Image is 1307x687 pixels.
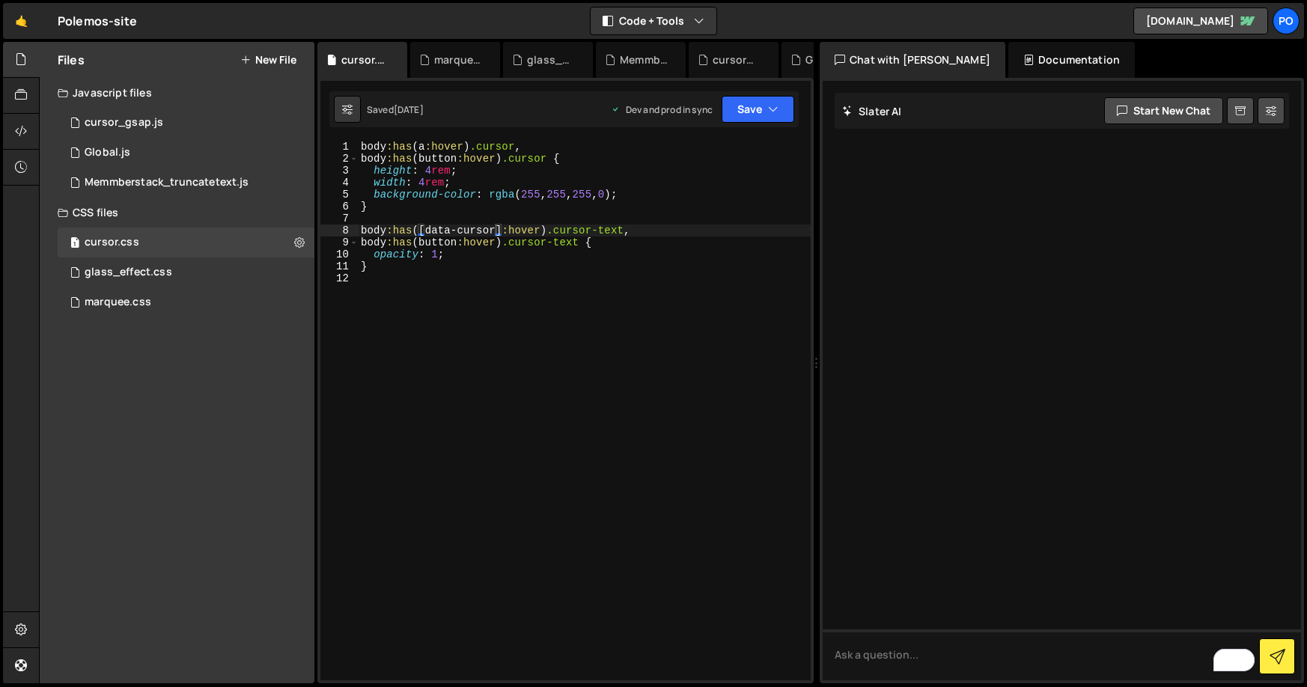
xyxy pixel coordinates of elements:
div: Dev and prod in sync [611,103,713,116]
div: [DATE] [394,103,424,116]
div: Global.js [85,146,130,159]
div: 17290/47986.css [58,257,314,287]
div: 17290/47983.js [58,168,314,198]
button: Start new chat [1104,97,1223,124]
div: Memmberstack_truncatetext.js [85,176,249,189]
div: 6 [320,201,359,213]
div: 9 [320,236,359,248]
div: 11 [320,260,359,272]
div: cursor_gsap.js [713,52,761,67]
div: glass_effect.css [527,52,575,67]
div: 5 [320,189,359,201]
button: New File [240,54,296,66]
div: CSS files [40,198,314,228]
div: 12 [320,272,359,284]
a: 🤙 [3,3,40,39]
a: Po [1273,7,1300,34]
div: 17290/47981.js [58,108,314,138]
div: cursor.css [341,52,389,67]
textarea: To enrich screen reader interactions, please activate Accessibility in Grammarly extension settings [823,629,1301,680]
div: Documentation [1008,42,1135,78]
div: Polemos-site [58,12,137,30]
h2: Slater AI [842,104,902,118]
div: 4 [320,177,359,189]
h2: Files [58,52,85,68]
div: Memmberstack_truncatetext.js [620,52,668,67]
div: 1 [320,141,359,153]
div: Saved [367,103,424,116]
div: Chat with [PERSON_NAME] [820,42,1005,78]
div: 17290/47987.css [58,287,314,317]
div: 17290/48278.css [58,228,314,257]
button: Save [722,96,794,123]
div: glass_effect.css [85,266,172,279]
div: Javascript files [40,78,314,108]
span: 1 [70,238,79,250]
div: Global.js [805,52,851,67]
a: [DOMAIN_NAME] [1133,7,1268,34]
div: 10 [320,248,359,260]
div: 3 [320,165,359,177]
div: marquee.css [434,52,482,67]
div: 2 [320,153,359,165]
div: 8 [320,225,359,236]
div: 7 [320,213,359,225]
div: cursor_gsap.js [85,116,163,129]
div: 17290/47927.js [58,138,314,168]
div: cursor.css [85,236,139,249]
button: Code + Tools [591,7,716,34]
div: marquee.css [85,296,151,309]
